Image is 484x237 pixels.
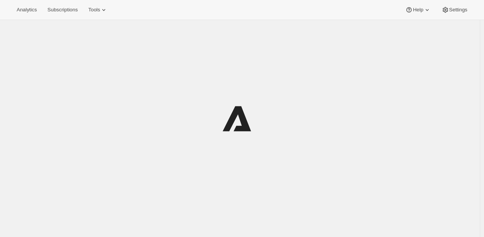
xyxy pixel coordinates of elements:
button: Help [401,5,435,15]
span: Tools [88,7,100,13]
button: Subscriptions [43,5,82,15]
span: Analytics [17,7,37,13]
span: Settings [449,7,467,13]
button: Settings [437,5,472,15]
span: Subscriptions [47,7,78,13]
span: Help [413,7,423,13]
button: Tools [84,5,112,15]
button: Analytics [12,5,41,15]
